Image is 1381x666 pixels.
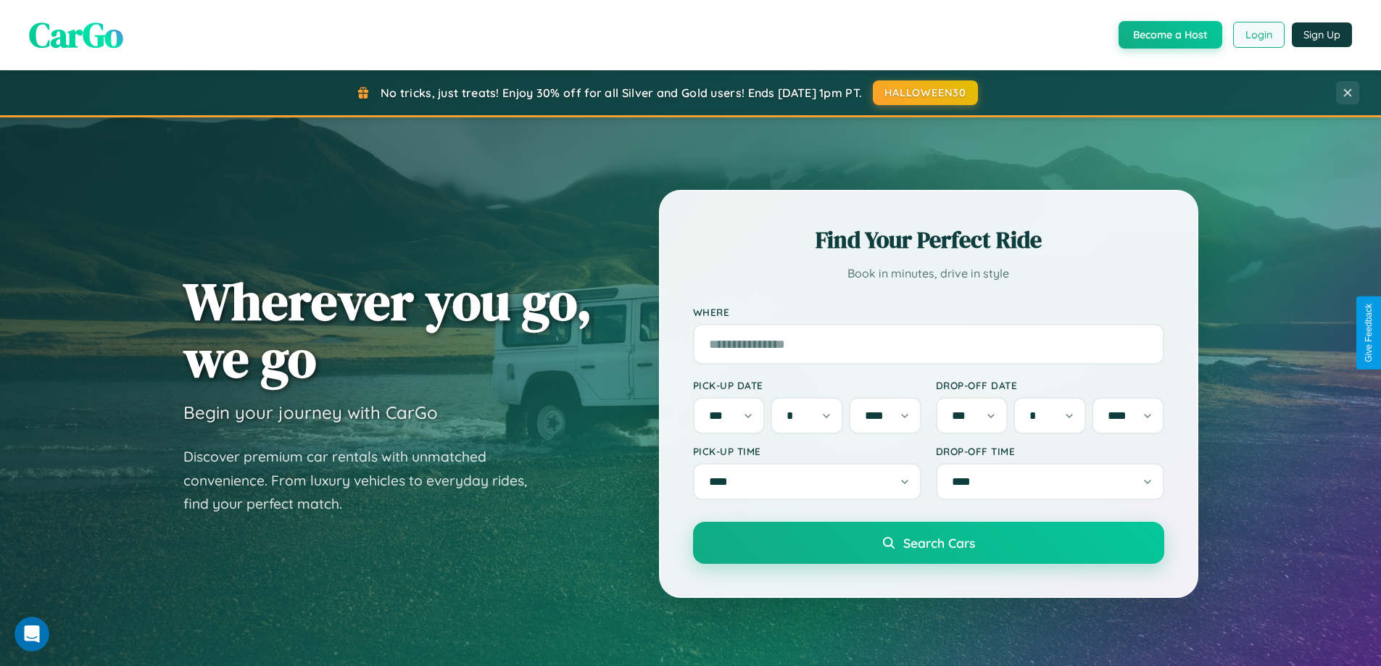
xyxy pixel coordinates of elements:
[14,617,49,652] iframe: Intercom live chat
[873,80,978,105] button: HALLOWEEN30
[183,445,546,516] p: Discover premium car rentals with unmatched convenience. From luxury vehicles to everyday rides, ...
[183,272,592,387] h1: Wherever you go, we go
[693,224,1164,256] h2: Find Your Perfect Ride
[693,306,1164,318] label: Where
[693,379,921,391] label: Pick-up Date
[1364,304,1374,362] div: Give Feedback
[1119,21,1222,49] button: Become a Host
[936,445,1164,457] label: Drop-off Time
[1292,22,1352,47] button: Sign Up
[693,445,921,457] label: Pick-up Time
[183,401,438,423] h3: Begin your journey with CarGo
[903,535,975,551] span: Search Cars
[936,379,1164,391] label: Drop-off Date
[1233,22,1285,48] button: Login
[693,522,1164,564] button: Search Cars
[693,263,1164,284] p: Book in minutes, drive in style
[381,86,862,100] span: No tricks, just treats! Enjoy 30% off for all Silver and Gold users! Ends [DATE] 1pm PT.
[29,11,123,59] span: CarGo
